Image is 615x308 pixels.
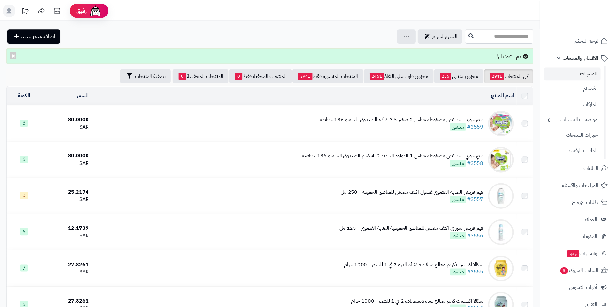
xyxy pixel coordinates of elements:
[304,152,487,160] div: بيبي جوي - حفائض مضغوطة مقاس 1 المولود الجديد 0-4 كجم الصندوق الجامبو 136 حفاضة
[574,284,602,293] span: أدوات التسويق
[495,91,518,99] a: اسم المنتج
[437,69,487,83] a: مخزون منتهي256
[471,269,487,277] a: #3555
[548,143,605,157] a: الملفات الرقمية
[454,233,469,240] span: منشور
[588,232,602,241] span: المدونة
[136,72,167,80] span: تصفية المنتجات
[548,97,605,111] a: الماركات
[471,232,487,240] a: #3556
[471,196,487,204] a: #3557
[20,265,28,272] span: 7
[295,69,366,83] a: المنتجات المنشورة فقط2941
[44,225,89,233] div: 12.1739
[44,152,89,160] div: 80.0000
[488,69,538,83] a: كل المنتجات2941
[548,128,605,142] a: خيارات المنتجات
[548,112,605,126] a: مواصفات المنتجات
[20,229,28,236] span: 6
[20,119,28,126] span: 6
[494,72,508,79] span: 2941
[354,298,487,306] div: سكالا اكسبيرت كريم معالج بوتاو ديسمايادو 2 في 1 للشعر - 1000 جرام
[44,123,89,131] div: SAR
[436,32,461,39] span: التحرير لسريع
[7,28,61,43] a: اضافة منتج جديد
[577,198,603,207] span: طلبات الإرجاع
[180,72,188,79] span: 0
[44,189,89,196] div: 25.2174
[44,262,89,269] div: 27.8261
[347,262,487,269] div: سكالا اكسبيرت كريم معالج بخلاصة نشأة الذرة 2 في 1 للشعر - 1000 جرام
[492,256,518,282] img: سكالا اكسبيرت كريم معالج بخلاصة نشأة الذرة 2 في 1 للشعر - 1000 جرام
[443,72,455,79] span: 256
[10,51,16,58] button: ×
[566,181,603,190] span: المراجعات والأسئلة
[90,3,103,16] img: ai-face.png
[373,72,387,79] span: 2461
[454,269,469,276] span: منشور
[588,164,603,173] span: الطلبات
[121,69,172,83] button: تصفية المنتجات
[471,159,487,167] a: #3558
[20,156,28,163] span: 6
[571,250,602,259] span: وآتس آب
[589,215,602,224] span: العملاء
[6,48,538,63] div: تم التعديل!
[343,189,487,196] div: فيم فريش العناية القصوى غسول اكتف منعش للمناطق الحميمة - 250 مل
[471,123,487,131] a: #3559
[77,91,89,99] a: السعر
[492,147,518,173] img: بيبي جوي - حفائض مضغوطة مقاس 1 المولود الجديد 0-4 كجم الصندوق الجامبو 136 حفاضة
[548,67,605,80] a: المنتجات
[231,69,294,83] a: المنتجات المخفية فقط0
[237,72,244,79] span: 0
[454,196,469,203] span: منشور
[44,160,89,167] div: SAR
[20,192,28,199] span: 0
[492,110,518,136] img: بيبي جوي - حفائض مضغوطة مقاس 2 صغير 3.5-7 كغ الصندوق الجامبو 136 حفاظة
[44,298,89,306] div: 27.8261
[174,69,230,83] a: المنتجات المخفضة0
[44,269,89,277] div: SAR
[323,116,487,123] div: بيبي جوي - حفائض مضغوطة مقاس 2 صغير 3.5-7 كغ الصندوق الجامبو 136 حفاظة
[492,220,518,246] img: فيم فريش سبراي اكتف منعش للمناطق الحميمية العناية القصوى - 125 مل
[22,32,56,39] span: اضافة منتج جديد
[301,72,315,79] span: 2941
[17,3,33,18] a: تحديثات المنصة
[77,6,87,14] span: رفيق
[18,91,31,99] a: الكمية
[454,123,469,130] span: منشور
[367,69,437,83] a: مخزون قارب على النفاذ2461
[564,267,603,276] span: السلات المتروكة
[548,81,605,95] a: الأقسام
[44,116,89,123] div: 80.0000
[342,225,487,233] div: فيم فريش سبراي اكتف منعش للمناطق الحميمية العناية القصوى - 125 مل
[454,160,469,167] span: منشور
[44,196,89,204] div: SAR
[44,233,89,240] div: SAR
[576,17,614,31] img: logo-2.png
[421,28,466,43] a: التحرير لسريع
[492,183,518,209] img: فيم فريش العناية القصوى غسول اكتف منعش للمناطق الحميمة - 250 مل
[571,251,583,258] span: جديد
[565,268,572,275] span: 8
[579,36,603,45] span: لوحة التحكم
[567,53,603,62] span: الأقسام والمنتجات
